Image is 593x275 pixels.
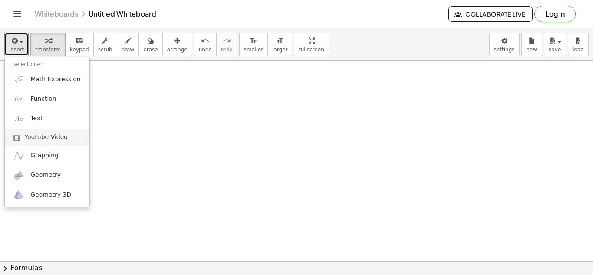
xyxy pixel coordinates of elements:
[10,7,24,21] button: Toggle navigation
[93,33,117,56] button: scrub
[24,133,68,142] span: Youtube Video
[30,75,80,84] span: Math Expression
[534,6,576,22] button: Log in
[13,189,24,200] img: ggb-3d.svg
[294,33,329,56] button: fullscreen
[526,46,537,53] span: new
[98,46,112,53] span: scrub
[30,191,71,199] span: Geometry 3D
[5,185,89,205] a: Geometry 3D
[489,33,520,56] button: settings
[223,36,231,46] i: redo
[5,70,89,89] a: Math Expression
[201,36,209,46] i: undo
[65,33,94,56] button: keyboardkeypad
[573,46,584,53] span: load
[549,46,561,53] span: save
[162,33,192,56] button: arrange
[35,10,78,18] a: Whiteboards
[199,46,212,53] span: undo
[5,146,89,166] a: Graphing
[521,33,542,56] button: new
[117,33,139,56] button: draw
[494,46,515,53] span: settings
[448,6,533,22] button: Collaborate Live
[13,150,24,161] img: ggb-graphing.svg
[30,33,66,56] button: transform
[9,46,24,53] span: insert
[13,113,24,124] img: Aa.png
[70,46,89,53] span: keypad
[138,33,162,56] button: erase
[4,33,29,56] button: insert
[299,46,324,53] span: fullscreen
[276,36,284,46] i: format_size
[35,46,61,53] span: transform
[239,33,268,56] button: format_sizesmaller
[5,109,89,129] a: Text
[30,95,56,103] span: Function
[5,60,89,70] li: select one:
[5,166,89,185] a: Geometry
[568,33,589,56] button: load
[143,46,158,53] span: erase
[30,171,61,179] span: Geometry
[75,36,83,46] i: keyboard
[216,33,237,56] button: redoredo
[267,33,292,56] button: format_sizelarger
[13,170,24,181] img: ggb-geometry.svg
[13,74,24,85] img: sqrt_x.png
[122,46,135,53] span: draw
[13,93,24,104] img: f_x.png
[456,10,525,18] span: Collaborate Live
[5,129,89,146] a: Youtube Video
[30,151,59,160] span: Graphing
[167,46,188,53] span: arrange
[272,46,287,53] span: larger
[30,114,43,123] span: Text
[221,46,233,53] span: redo
[544,33,566,56] button: save
[244,46,263,53] span: smaller
[194,33,217,56] button: undoundo
[5,89,89,109] a: Function
[249,36,257,46] i: format_size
